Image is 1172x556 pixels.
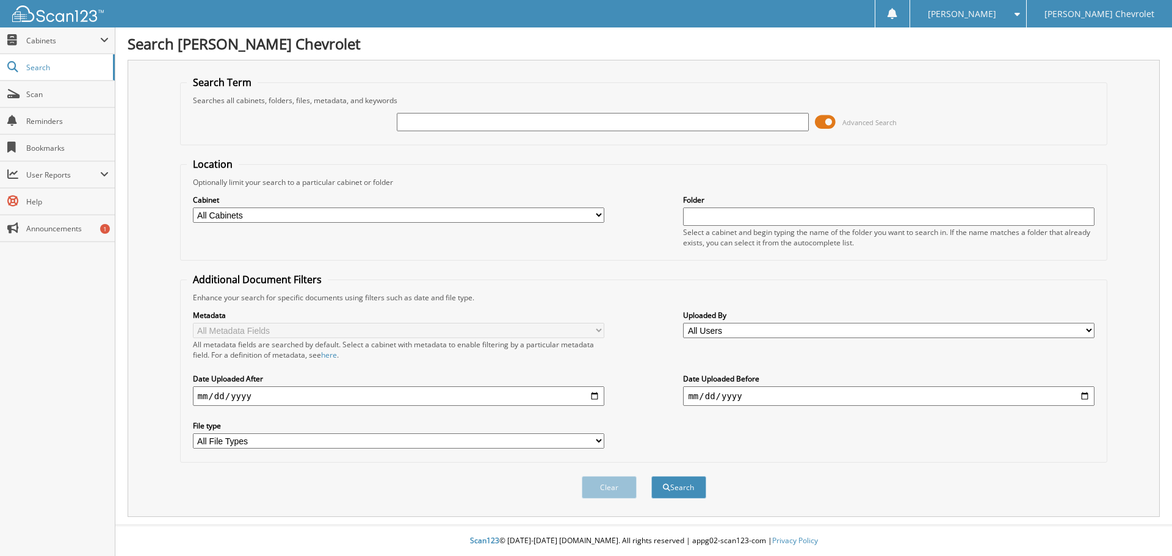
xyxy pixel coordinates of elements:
span: Advanced Search [842,118,897,127]
input: start [193,386,604,406]
input: end [683,386,1094,406]
button: Search [651,476,706,499]
label: Cabinet [193,195,604,205]
legend: Location [187,157,239,171]
div: Optionally limit your search to a particular cabinet or folder [187,177,1101,187]
label: Metadata [193,310,604,320]
button: Clear [582,476,637,499]
a: here [321,350,337,360]
div: © [DATE]-[DATE] [DOMAIN_NAME]. All rights reserved | appg02-scan123-com | [115,526,1172,556]
h1: Search [PERSON_NAME] Chevrolet [128,34,1160,54]
span: Scan [26,89,109,99]
span: Reminders [26,116,109,126]
span: Scan123 [470,535,499,546]
label: Date Uploaded Before [683,374,1094,384]
span: Help [26,197,109,207]
span: [PERSON_NAME] [928,10,996,18]
span: Announcements [26,223,109,234]
span: [PERSON_NAME] Chevrolet [1044,10,1154,18]
legend: Search Term [187,76,258,89]
label: File type [193,421,604,431]
label: Date Uploaded After [193,374,604,384]
div: All metadata fields are searched by default. Select a cabinet with metadata to enable filtering b... [193,339,604,360]
span: Bookmarks [26,143,109,153]
span: User Reports [26,170,100,180]
div: Select a cabinet and begin typing the name of the folder you want to search in. If the name match... [683,227,1094,248]
label: Uploaded By [683,310,1094,320]
label: Folder [683,195,1094,205]
legend: Additional Document Filters [187,273,328,286]
div: Enhance your search for specific documents using filters such as date and file type. [187,292,1101,303]
div: 1 [100,224,110,234]
div: Searches all cabinets, folders, files, metadata, and keywords [187,95,1101,106]
img: scan123-logo-white.svg [12,5,104,22]
a: Privacy Policy [772,535,818,546]
span: Cabinets [26,35,100,46]
span: Search [26,62,107,73]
